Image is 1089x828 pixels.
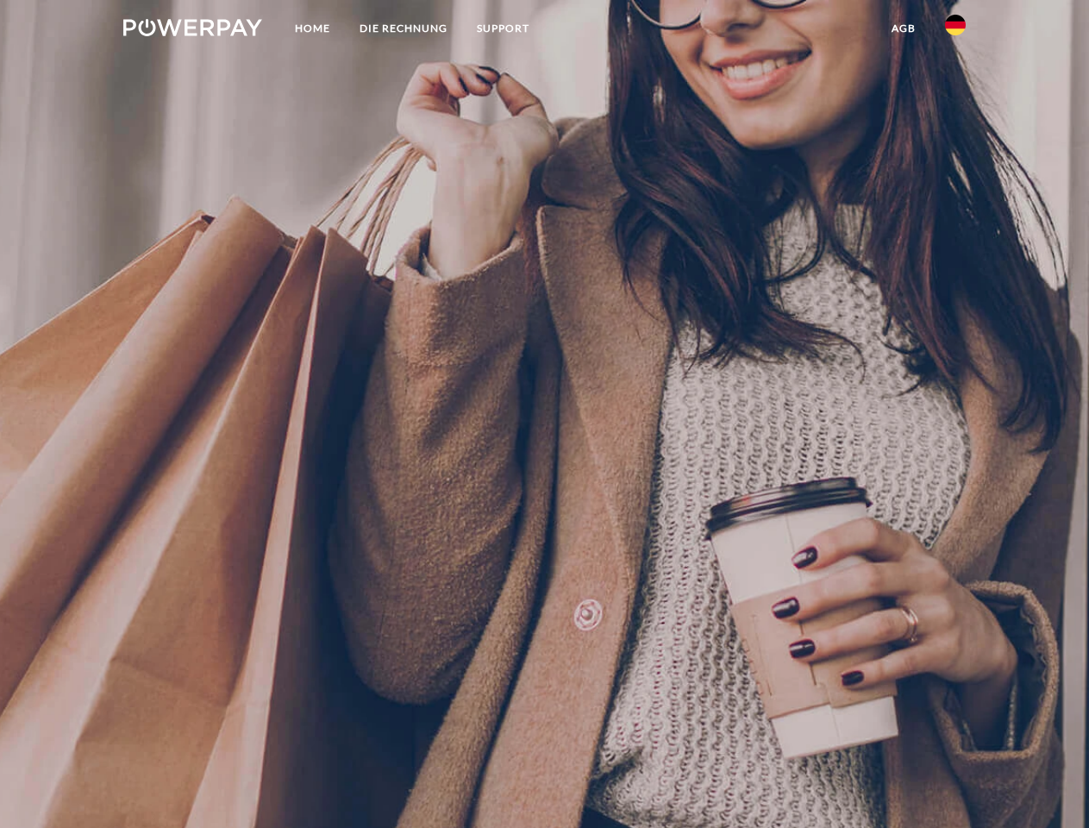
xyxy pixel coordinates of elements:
[462,13,544,44] a: SUPPORT
[280,13,345,44] a: Home
[345,13,462,44] a: DIE RECHNUNG
[877,13,930,44] a: agb
[123,19,262,36] img: logo-powerpay-white.svg
[945,15,966,35] img: de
